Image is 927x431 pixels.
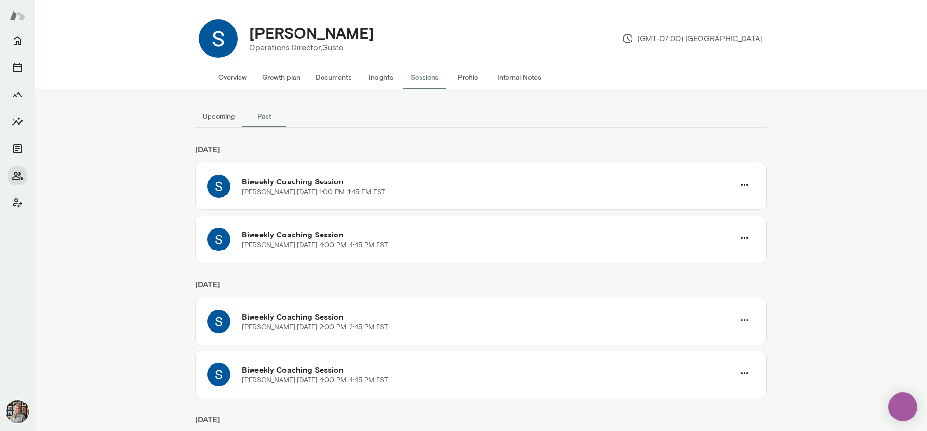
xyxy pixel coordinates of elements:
button: Insights [359,66,403,89]
button: Insights [8,112,27,131]
button: Client app [8,193,27,212]
button: Overview [211,66,254,89]
h6: Biweekly Coaching Session [242,311,734,322]
img: Mento [10,6,25,25]
h6: Biweekly Coaching Session [242,364,734,375]
button: Documents [308,66,359,89]
button: Profile [446,66,490,89]
h6: [DATE] [195,278,767,298]
p: [PERSON_NAME] · [DATE] · 4:00 PM-4:45 PM EST [242,375,388,385]
h4: [PERSON_NAME] [249,24,374,42]
button: Upcoming [195,105,242,128]
p: (GMT-07:00) [GEOGRAPHIC_DATA] [622,33,763,44]
button: Sessions [403,66,446,89]
img: Sandra Jirous [199,19,238,58]
button: Internal Notes [490,66,549,89]
button: Documents [8,139,27,158]
button: Sessions [8,58,27,77]
button: Past [242,105,286,128]
p: [PERSON_NAME] · [DATE] · 4:00 PM-4:45 PM EST [242,240,388,250]
h6: [DATE] [195,143,767,163]
div: basic tabs example [195,105,767,128]
p: [PERSON_NAME] · [DATE] · 1:00 PM-1:45 PM EST [242,187,385,197]
button: Home [8,31,27,50]
h6: Biweekly Coaching Session [242,176,734,187]
p: Operations Director, Gusto [249,42,374,54]
button: Growth plan [254,66,308,89]
button: Members [8,166,27,185]
h6: Biweekly Coaching Session [242,229,734,240]
p: [PERSON_NAME] · [DATE] · 2:00 PM-2:45 PM EST [242,322,388,332]
button: Growth Plan [8,85,27,104]
img: Tricia Maggio [6,400,29,423]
